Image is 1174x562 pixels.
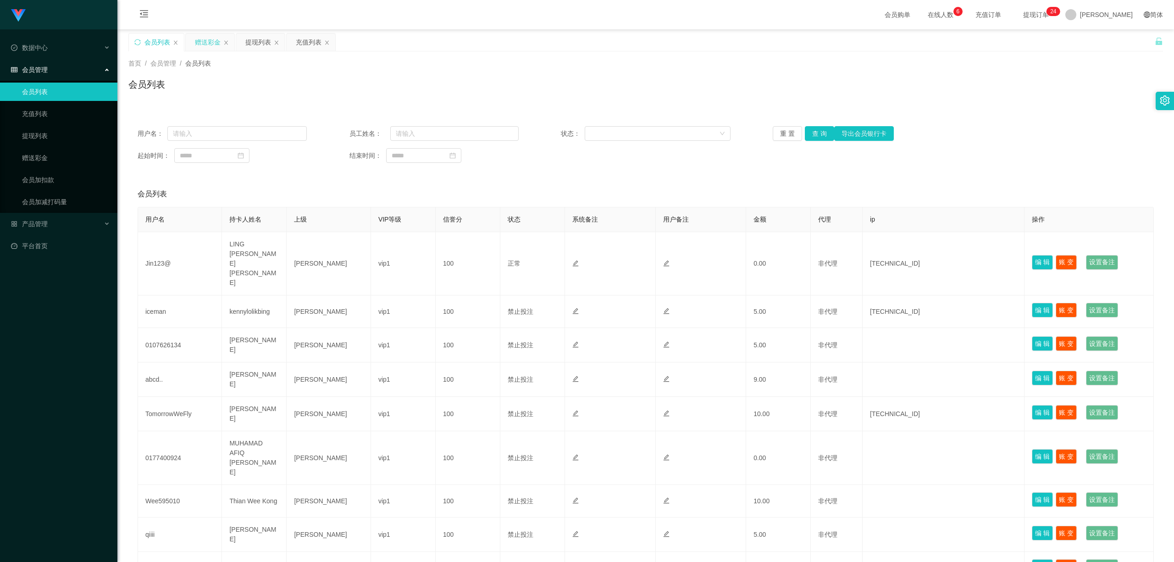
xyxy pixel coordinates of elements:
td: [PERSON_NAME] [287,232,371,295]
td: vip1 [371,431,436,485]
span: ip [870,216,875,223]
button: 导出会员银行卡 [834,126,894,141]
img: logo.9652507e.png [11,9,26,22]
span: 状态： [561,129,585,139]
span: 产品管理 [11,220,48,228]
input: 请输入 [390,126,519,141]
button: 编 辑 [1032,255,1053,270]
td: 0.00 [746,431,811,485]
i: 图标: check-circle-o [11,45,17,51]
button: 账 变 [1056,405,1077,420]
sup: 24 [1047,7,1060,16]
td: Thian Wee Kong [222,485,287,517]
p: 6 [957,7,960,16]
i: 图标: close [173,40,178,45]
button: 设置备注 [1086,336,1118,351]
td: [TECHNICAL_ID] [863,295,1024,328]
span: VIP等级 [378,216,402,223]
span: 数据中心 [11,44,48,51]
button: 账 变 [1056,449,1077,464]
button: 设置备注 [1086,405,1118,420]
button: 编 辑 [1032,526,1053,540]
i: 图标: edit [663,531,670,537]
td: 0.00 [746,232,811,295]
td: 100 [436,295,500,328]
button: 查 询 [805,126,834,141]
button: 设置备注 [1086,255,1118,270]
p: 2 [1050,7,1053,16]
i: 图标: sync [134,39,141,45]
td: 10.00 [746,397,811,431]
td: [PERSON_NAME] [287,362,371,397]
button: 账 变 [1056,371,1077,385]
input: 请输入 [167,126,307,141]
span: 非代理 [818,308,837,315]
span: 结束时间： [349,151,386,161]
a: 会员列表 [22,83,110,101]
td: [PERSON_NAME] [222,517,287,552]
i: 图标: down [720,131,725,137]
button: 账 变 [1056,526,1077,540]
span: 在线人数 [923,11,958,18]
i: 图标: unlock [1155,37,1163,45]
td: 100 [436,328,500,362]
i: 图标: edit [663,260,670,267]
button: 设置备注 [1086,371,1118,385]
span: 代理 [818,216,831,223]
i: 图标: setting [1160,95,1170,106]
a: 图标: dashboard平台首页 [11,237,110,255]
span: 非代理 [818,260,837,267]
i: 图标: menu-fold [128,0,160,30]
i: 图标: edit [572,376,579,382]
button: 编 辑 [1032,336,1053,351]
a: 赠送彩金 [22,149,110,167]
i: 图标: appstore-o [11,221,17,227]
span: / [180,60,182,67]
td: [PERSON_NAME] [222,362,287,397]
span: 禁止投注 [508,497,533,505]
td: vip1 [371,517,436,552]
a: 会员加减打码量 [22,193,110,211]
td: 100 [436,232,500,295]
div: 提现列表 [245,33,271,51]
span: 员工姓名： [349,129,390,139]
span: 持卡人姓名 [229,216,261,223]
i: 图标: edit [572,531,579,537]
td: 10.00 [746,485,811,517]
span: 非代理 [818,376,837,383]
span: / [145,60,147,67]
td: iceman [138,295,222,328]
i: 图标: edit [572,308,579,314]
td: [PERSON_NAME] [287,397,371,431]
span: 禁止投注 [508,454,533,462]
td: [PERSON_NAME] [287,328,371,362]
span: 非代理 [818,531,837,538]
i: 图标: edit [663,376,670,382]
span: 充值订单 [971,11,1006,18]
a: 充值列表 [22,105,110,123]
i: 图标: edit [663,454,670,461]
td: vip1 [371,328,436,362]
td: [PERSON_NAME] [222,397,287,431]
span: 用户名： [138,129,167,139]
span: 非代理 [818,410,837,417]
button: 编 辑 [1032,303,1053,317]
i: 图标: calendar [449,152,456,159]
span: 禁止投注 [508,410,533,417]
td: vip1 [371,397,436,431]
span: 禁止投注 [508,341,533,349]
span: 非代理 [818,454,837,462]
h1: 会员列表 [128,78,165,91]
button: 重 置 [773,126,802,141]
i: 图标: edit [663,410,670,417]
button: 编 辑 [1032,449,1053,464]
td: vip1 [371,485,436,517]
button: 编 辑 [1032,405,1053,420]
td: 100 [436,397,500,431]
span: 非代理 [818,497,837,505]
a: 会员加扣款 [22,171,110,189]
span: 首页 [128,60,141,67]
span: 起始时间： [138,151,174,161]
td: [PERSON_NAME] [287,517,371,552]
i: 图标: edit [572,341,579,348]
